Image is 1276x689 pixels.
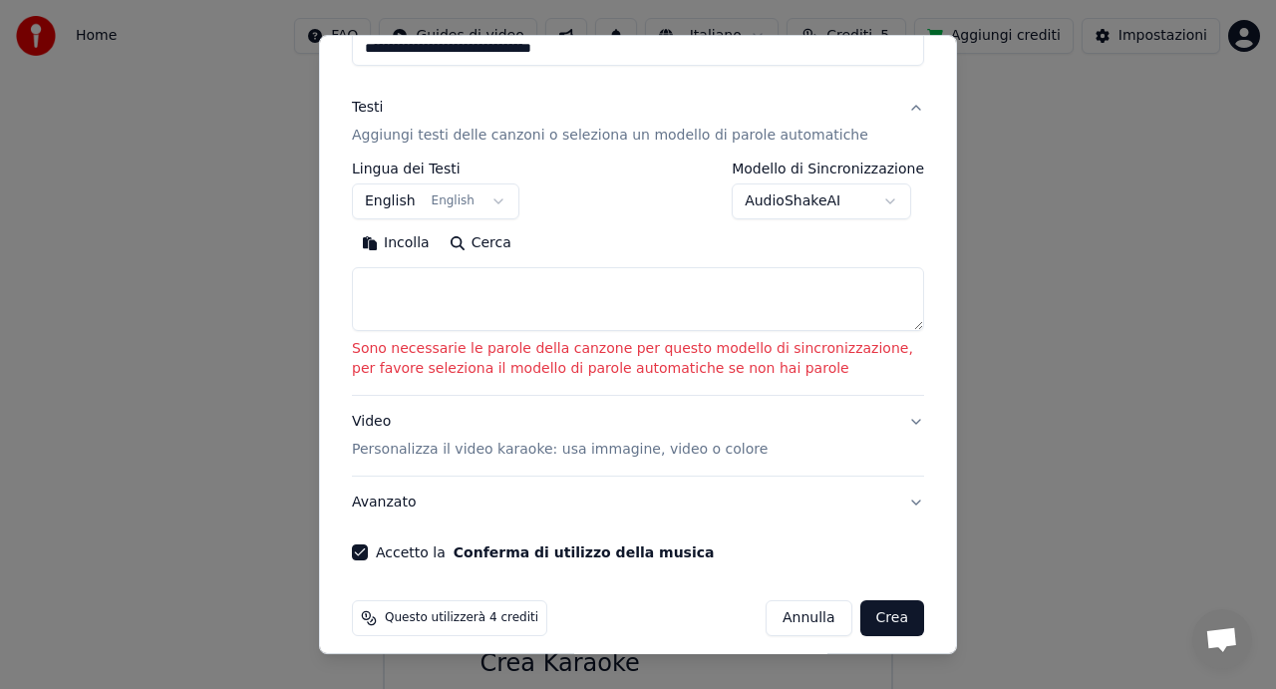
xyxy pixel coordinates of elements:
[352,340,924,380] p: Sono necessarie le parole della canzone per questo modello di sincronizzazione, per favore selezi...
[352,477,924,528] button: Avanzato
[352,163,924,396] div: TestiAggiungi testi delle canzoni o seleziona un modello di parole automatiche
[352,163,519,176] label: Lingua dei Testi
[860,600,924,636] button: Crea
[454,545,715,559] button: Accetto la
[766,600,852,636] button: Annulla
[376,545,714,559] label: Accetto la
[352,228,440,260] button: Incolla
[385,610,538,626] span: Questo utilizzerà 4 crediti
[352,83,924,163] button: TestiAggiungi testi delle canzoni o seleziona un modello di parole automatiche
[352,440,768,460] p: Personalizza il video karaoke: usa immagine, video o colore
[352,412,768,460] div: Video
[732,163,924,176] label: Modello di Sincronizzazione
[352,127,868,147] p: Aggiungi testi delle canzoni o seleziona un modello di parole automatiche
[352,99,383,119] div: Testi
[352,396,924,476] button: VideoPersonalizza il video karaoke: usa immagine, video o colore
[440,228,521,260] button: Cerca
